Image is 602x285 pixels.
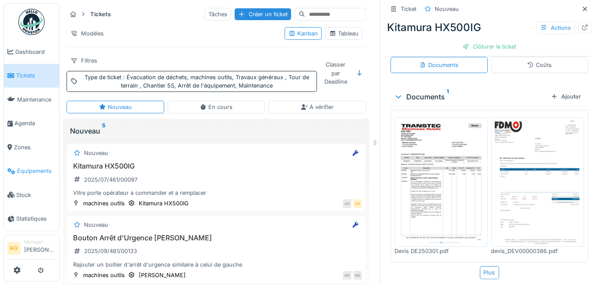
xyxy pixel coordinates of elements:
[394,91,547,102] div: Documents
[397,120,486,245] img: 5czhmfi5zx4wtlwvpgotjmghtwz1
[87,10,114,18] strong: Tickets
[24,239,56,245] div: Manager
[343,199,352,208] div: AG
[18,9,45,35] img: Badge_color-CXgf-gQk.svg
[419,61,458,69] div: Documents
[17,167,56,175] span: Équipements
[84,176,137,184] div: 2025/07/461/00097
[67,54,101,67] div: Filtres
[235,8,291,20] div: Créer un ticket
[16,215,56,223] span: Statistiques
[329,29,359,38] div: Tableau
[70,162,362,170] h3: Kitamura HX500IG
[16,71,56,80] span: Tickets
[447,91,449,102] sup: 1
[435,5,459,13] div: Nouveau
[301,103,334,111] div: À vérifier
[24,239,56,257] li: [PERSON_NAME]
[84,247,137,255] div: 2025/09/461/00133
[14,143,56,151] span: Zones
[139,199,189,208] div: Kitamura HX500IG
[491,247,584,255] div: devis_DEV00000386.pdf
[83,199,125,208] div: machines outils
[17,95,56,104] span: Maintenance
[480,266,499,279] div: Plus
[204,8,231,21] div: Tâches
[289,29,318,38] div: Kanban
[83,271,125,279] div: machines outils
[387,20,591,35] div: Kitamura HX500IG
[121,74,310,89] span: : Évacuation de déchets, machines outils, Travaux généraux , Tour de terrain , Chantier 5S, Arrêt...
[4,88,59,112] a: Maintenance
[4,183,59,207] a: Stock
[14,119,56,127] span: Agenda
[99,103,132,111] div: Nouveau
[70,126,363,136] div: Nouveau
[84,221,108,229] div: Nouveau
[353,199,362,208] div: AG
[16,191,56,199] span: Stock
[84,149,108,157] div: Nouveau
[7,239,56,260] a: AG Manager[PERSON_NAME]
[200,103,232,111] div: En cours
[493,120,582,245] img: cvx14rr4pvtv8n5kqyldh5gag21f
[70,189,362,197] div: Vitre porte opérateur a commander et a remplacer
[4,135,59,159] a: Zones
[7,242,21,255] li: AG
[4,207,59,231] a: Statistiques
[4,40,59,64] a: Dashboard
[4,112,59,136] a: Agenda
[70,260,362,269] div: Rajouter un boitier d'arrêt d'urgence similaire à celui de gauche
[459,41,520,53] div: Clôturer le ticket
[353,271,362,280] div: MZ
[536,21,575,34] div: Actions
[527,61,552,69] div: Coûts
[320,58,351,88] div: Classer par Deadline
[102,126,106,136] sup: 5
[4,159,59,183] a: Équipements
[139,271,186,279] div: [PERSON_NAME]
[394,247,488,255] div: Devis DE250301.pdf
[4,64,59,88] a: Tickets
[70,234,362,242] h3: Bouton Arrêt d'Urgence [PERSON_NAME]
[343,271,352,280] div: MZ
[547,91,584,102] div: Ajouter
[81,73,313,90] div: Type de ticket
[401,5,416,13] div: Ticket
[15,48,56,56] span: Dashboard
[67,27,108,40] div: Modèles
